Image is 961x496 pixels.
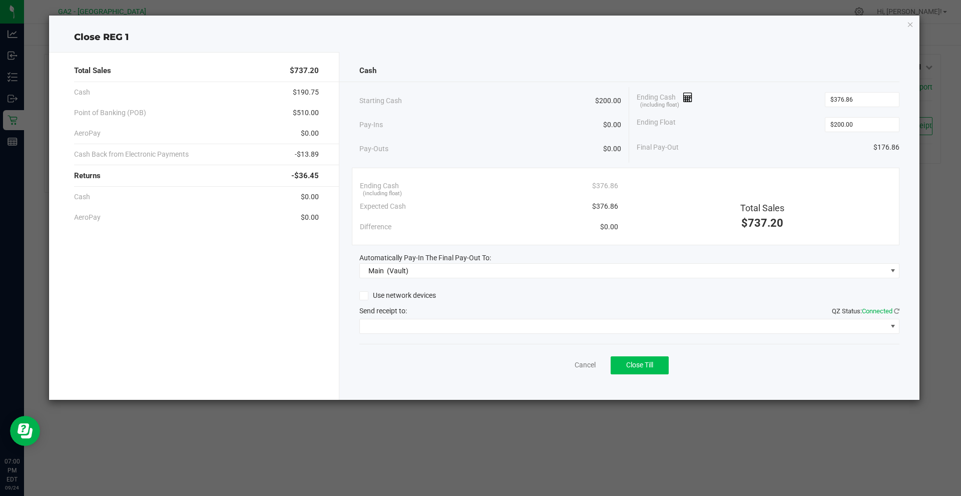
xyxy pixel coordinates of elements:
span: $200.00 [595,96,621,106]
span: (including float) [640,101,679,110]
span: Ending Float [637,117,676,132]
span: Total Sales [74,65,111,77]
span: Total Sales [740,203,784,213]
span: Cash Back from Electronic Payments [74,149,189,160]
span: Cash [359,65,376,77]
span: Ending Cash [637,92,693,107]
span: Final Pay-Out [637,142,679,153]
span: $0.00 [301,192,319,202]
span: Close Till [626,361,653,369]
span: $0.00 [301,128,319,139]
span: Send receipt to: [359,307,407,315]
button: Close Till [611,356,669,374]
span: Connected [862,307,892,315]
span: AeroPay [74,212,101,223]
span: Main [368,267,384,275]
span: Automatically Pay-In The Final Pay-Out To: [359,254,491,262]
span: $190.75 [293,87,319,98]
div: Returns [74,165,319,187]
a: Cancel [575,360,596,370]
span: Pay-Outs [359,144,388,154]
span: Ending Cash [360,181,399,191]
label: Use network devices [359,290,436,301]
span: $376.86 [592,201,618,212]
span: $737.20 [741,217,783,229]
span: Difference [360,222,391,232]
span: $176.86 [873,142,899,153]
span: $737.20 [290,65,319,77]
span: $0.00 [301,212,319,223]
iframe: Resource center [10,416,40,446]
span: Expected Cash [360,201,406,212]
span: Cash [74,87,90,98]
span: $0.00 [603,144,621,154]
span: (including float) [363,190,402,198]
span: AeroPay [74,128,101,139]
span: $376.86 [592,181,618,191]
div: Close REG 1 [49,31,920,44]
span: (Vault) [387,267,408,275]
span: Starting Cash [359,96,402,106]
span: Pay-Ins [359,120,383,130]
span: $0.00 [600,222,618,232]
span: Point of Banking (POB) [74,108,146,118]
span: Cash [74,192,90,202]
span: -$13.89 [295,149,319,160]
span: $0.00 [603,120,621,130]
span: -$36.45 [291,170,319,182]
span: QZ Status: [832,307,899,315]
span: $510.00 [293,108,319,118]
